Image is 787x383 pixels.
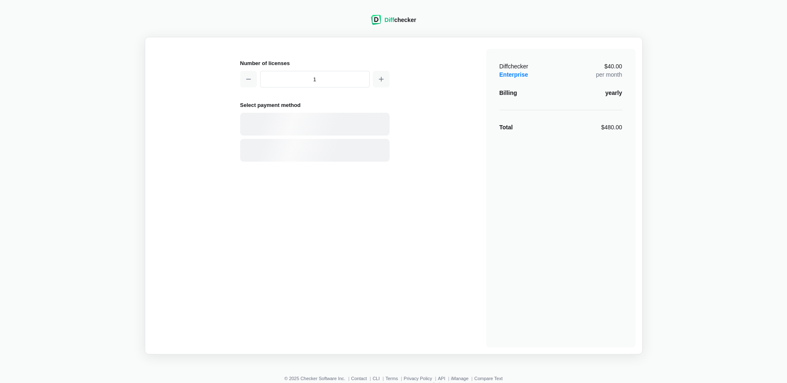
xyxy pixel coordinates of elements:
[373,376,380,381] a: CLI
[499,124,513,131] strong: Total
[385,376,398,381] a: Terms
[604,63,622,69] span: $40.00
[499,63,529,70] span: Diffchecker
[605,89,622,97] div: yearly
[371,19,416,26] a: Diffchecker logoDiffchecker
[596,62,622,79] div: per month
[601,123,622,131] div: $480.00
[438,376,445,381] a: API
[240,59,390,68] h2: Number of licenses
[451,376,468,381] a: iManage
[385,17,394,23] span: Diff
[499,89,517,97] div: Billing
[240,101,390,109] h2: Select payment method
[260,71,370,87] input: 1
[499,71,528,78] span: Enterprise
[371,15,381,25] img: Diffchecker logo
[385,16,416,24] div: checker
[474,376,502,381] a: Compare Text
[351,376,367,381] a: Contact
[404,376,432,381] a: Privacy Policy
[284,376,351,381] li: © 2025 Checker Software Inc.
